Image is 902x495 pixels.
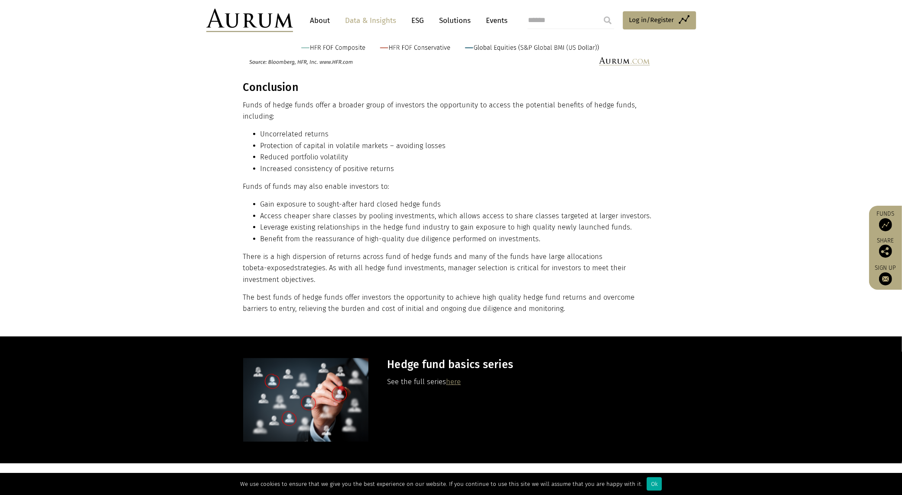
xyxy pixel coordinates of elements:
[243,81,657,94] h3: Conclusion
[435,13,475,29] a: Solutions
[623,11,696,29] a: Log in/Register
[341,13,401,29] a: Data & Insights
[261,210,657,222] li: Access cheaper share classes by pooling investments, which allows access to share classes targete...
[629,15,674,25] span: Log in/Register
[873,210,898,231] a: Funds
[243,100,657,123] p: Funds of hedge funds offer a broader group of investors the opportunity to access the potential b...
[879,245,892,258] img: Share this post
[873,264,898,285] a: Sign up
[482,13,508,29] a: Events
[387,376,657,388] p: See the full series
[306,13,335,29] a: About
[261,129,657,140] li: Uncorrelated returns
[387,358,657,371] h3: Hedge fund basics series
[879,218,892,231] img: Access Funds
[647,477,662,491] div: Ok
[261,222,657,233] li: Leverage existing relationships in the hedge fund industry to gain exposure to high quality newly...
[243,292,657,315] p: The best funds of hedge funds offer investors the opportunity to achieve high quality hedge fund ...
[873,238,898,258] div: Share
[879,272,892,285] img: Sign up to our newsletter
[407,13,429,29] a: ESG
[243,181,657,192] p: Funds of funds may also enable investors to:
[243,251,657,285] p: There is a high dispersion of returns across fund of hedge funds and many of the funds have large...
[206,9,293,32] img: Aurum
[261,140,657,152] li: Protection of capital in volatile markets – avoiding losses
[261,163,657,175] li: Increased consistency of positive returns
[261,199,657,210] li: Gain exposure to sought-after hard closed hedge funds
[250,264,295,272] span: beta-exposed
[261,152,657,163] li: Reduced portfolio volatility
[446,378,461,386] a: here
[599,12,616,29] input: Submit
[261,233,657,245] li: Benefit from the reassurance of high-quality due diligence performed on investments.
